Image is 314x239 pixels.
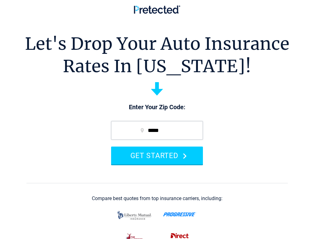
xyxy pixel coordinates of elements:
[163,212,196,217] img: progressive
[25,33,289,77] h1: Let's Drop Your Auto Insurance Rates In [US_STATE]!
[111,121,203,140] input: zip code
[134,5,180,14] img: Pretected Logo
[116,208,153,223] img: liberty
[111,147,203,164] button: GET STARTED
[105,103,209,112] p: Enter Your Zip Code:
[92,196,223,201] div: Compare best quotes from top insurance carriers, including:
